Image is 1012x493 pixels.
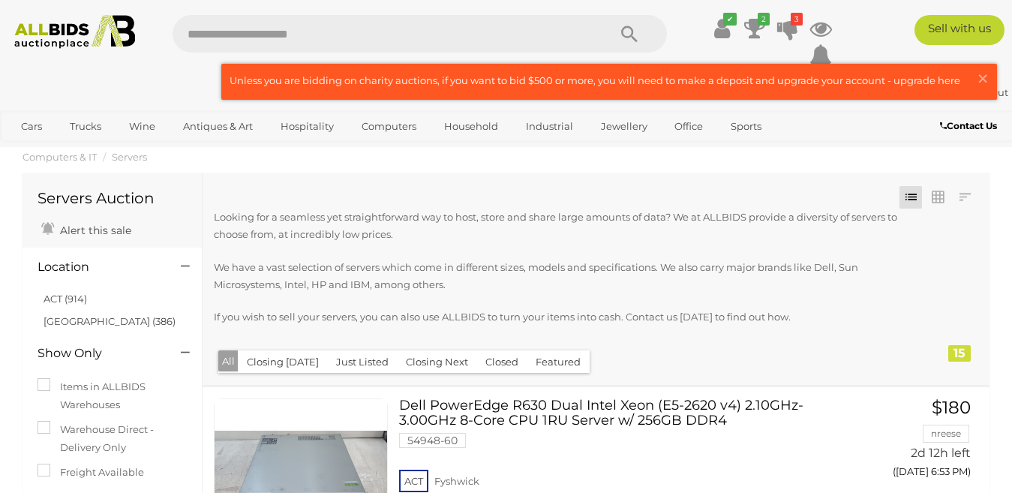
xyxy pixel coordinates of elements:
span: $180 [932,397,971,418]
a: 2 [743,15,766,42]
a: ✔ [710,15,733,42]
button: Closing [DATE] [238,350,328,374]
a: [GEOGRAPHIC_DATA] [11,139,137,164]
a: Contact Us [940,118,1001,134]
span: Alert this sale [56,224,131,237]
label: Items in ALLBIDS Warehouses [38,378,187,413]
label: Freight Available [38,464,144,481]
a: Office [665,114,713,139]
button: All [218,350,239,372]
button: Search [592,15,667,53]
b: Contact Us [940,120,997,131]
h4: Location [38,260,158,274]
a: Cars [11,114,52,139]
i: 2 [758,13,770,26]
div: 15 [948,345,971,362]
a: Sell with us [914,15,1004,45]
h1: Servers Auction [38,190,187,206]
a: Computers [352,114,426,139]
a: Trucks [60,114,111,139]
a: Industrial [516,114,583,139]
a: [GEOGRAPHIC_DATA] (386) [44,315,176,327]
p: We have a vast selection of servers which come in different sizes, models and specifications. We ... [214,259,903,294]
h4: Show Only [38,347,158,360]
p: If you wish to sell your servers, you can also use ALLBIDS to turn your items into cash. Contact ... [214,308,903,326]
i: ✔ [723,13,737,26]
i: 3 [791,13,803,26]
button: Featured [527,350,590,374]
a: Sports [721,114,771,139]
a: 3 [776,15,799,42]
a: Alert this sale [38,218,135,240]
a: Servers [112,151,147,163]
p: Looking for a seamless yet straightforward way to host, store and share large amounts of data? We... [214,209,903,244]
button: Just Listed [327,350,398,374]
span: × [976,64,989,93]
button: Closed [476,350,527,374]
a: Antiques & Art [173,114,263,139]
a: Household [434,114,508,139]
a: ACT (914) [44,293,87,305]
button: Closing Next [397,350,477,374]
label: Warehouse Direct - Delivery Only [38,421,187,456]
img: Allbids.com.au [8,15,143,49]
a: Hospitality [271,114,344,139]
a: $180 nreese 2d 12h left ([DATE] 6:53 PM) [869,398,974,486]
a: Computers & IT [23,151,97,163]
a: Wine [119,114,165,139]
a: Jewellery [591,114,657,139]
